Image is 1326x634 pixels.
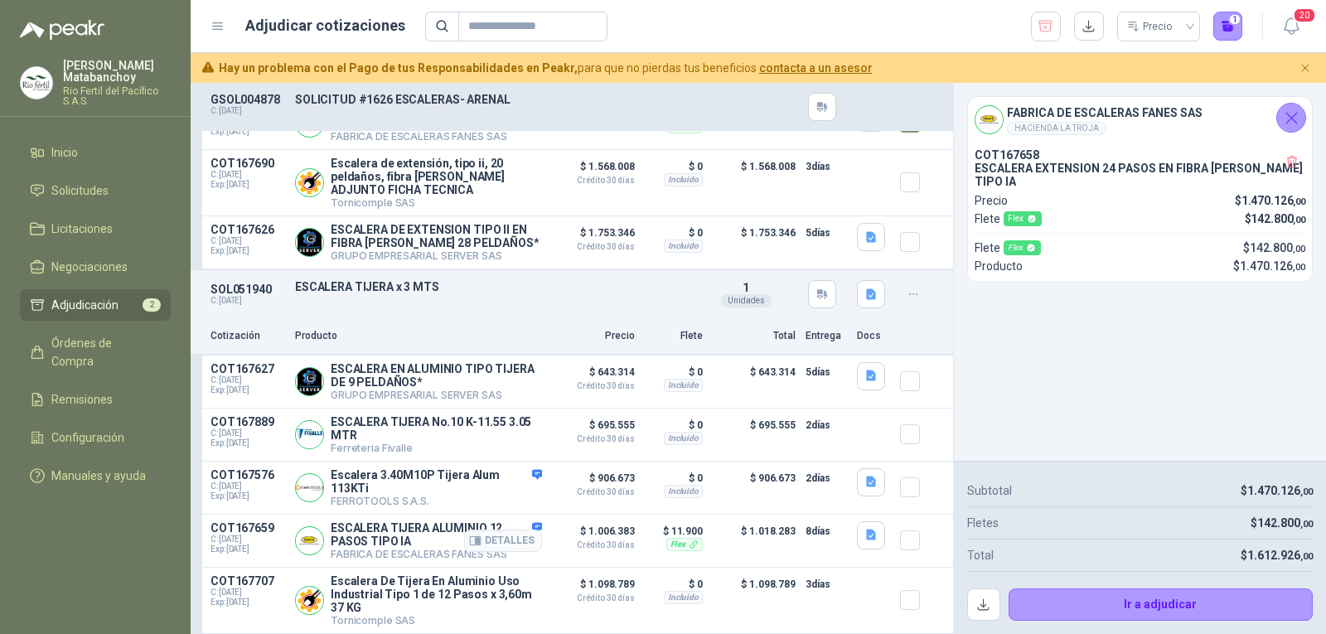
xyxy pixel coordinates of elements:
[645,574,703,594] p: $ 0
[1127,14,1175,39] div: Precio
[1007,122,1106,135] div: HACIENDA LA TROJA
[21,67,52,99] img: Company Logo
[331,130,542,143] p: FABRICA DE ESCALERAS FANES SAS
[1233,257,1305,275] p: $
[1004,240,1041,255] div: Flex
[63,60,171,83] p: [PERSON_NAME] Matabanchoy
[296,587,323,614] img: Company Logo
[552,435,635,443] span: Crédito 30 días
[20,289,171,321] a: Adjudicación2
[967,514,999,532] p: Fletes
[1004,211,1042,226] div: Flex
[51,428,124,447] span: Configuración
[245,14,405,37] h1: Adjudicar cotizaciones
[211,491,285,501] span: Exp: [DATE]
[1276,12,1306,41] button: 20
[20,422,171,453] a: Configuración
[1245,210,1306,228] p: $
[806,521,847,541] p: 8 días
[552,594,635,603] span: Crédito 30 días
[1213,12,1243,41] button: 1
[296,421,323,448] img: Company Logo
[713,328,796,344] p: Total
[331,442,542,454] p: Ferreteria Fivalle
[1293,244,1305,254] span: ,00
[552,362,635,390] p: $ 643.314
[296,169,323,196] img: Company Logo
[51,143,78,162] span: Inicio
[645,157,703,177] p: $ 0
[51,334,155,370] span: Órdenes de Compra
[713,223,796,262] p: $ 1.753.346
[1295,58,1316,79] button: Cerrar
[1293,196,1305,207] span: ,00
[806,223,847,243] p: 5 días
[664,173,703,186] div: Incluido
[51,220,113,238] span: Licitaciones
[975,210,1042,228] p: Flete
[211,223,285,236] p: COT167626
[211,362,285,375] p: COT167627
[211,375,285,385] span: C: [DATE]
[967,546,994,564] p: Total
[1293,262,1305,273] span: ,00
[211,127,285,137] span: Exp: [DATE]
[331,389,542,401] p: GRUPO EMPRESARIAL SERVER SAS
[295,93,694,106] p: SOLICITUD #1626 ESCALERAS- ARENAL
[211,246,285,256] span: Exp: [DATE]
[1243,239,1305,257] p: $
[1251,514,1313,532] p: $
[713,415,796,454] p: $ 695.555
[1241,194,1305,207] span: 1.470.126
[211,170,285,180] span: C: [DATE]
[1250,241,1305,254] span: 142.800
[664,240,703,253] div: Incluido
[331,157,542,196] p: Escalera de extensión, tipo ii, 20 peldaños, fibra [PERSON_NAME] ADJUNTO FICHA TECNICA
[743,281,749,294] span: 1
[331,495,542,507] p: FERROTOOLS S.A.S.
[552,521,635,549] p: $ 1.006.383
[975,162,1305,188] p: ESCALERA EXTENSION 24 PASOS EN FIBRA [PERSON_NAME] TIPO IA
[20,175,171,206] a: Solicitudes
[296,368,323,395] img: Company Logo
[1293,7,1316,23] span: 20
[713,157,796,209] p: $ 1.568.008
[51,390,113,409] span: Remisiones
[219,61,578,75] b: Hay un problema con el Pago de tus Responsabilidades en Peakr,
[552,177,635,185] span: Crédito 30 días
[143,298,161,312] span: 2
[211,180,285,190] span: Exp: [DATE]
[713,574,796,627] p: $ 1.098.789
[713,362,796,401] p: $ 643.314
[968,97,1312,142] div: Company LogoFABRICA DE ESCALERAS FANES SASHACIENDA LA TROJA
[296,474,323,501] img: Company Logo
[713,521,796,560] p: $ 1.018.283
[806,468,847,488] p: 2 días
[331,521,542,548] p: ESCALERA TIJERA ALUMINIO 12 PASOS TIPO IA
[331,223,542,249] p: ESCALERA DE EXTENSION TIPO II EN FIBRA [PERSON_NAME] 28 PELDAÑOS*
[211,328,285,344] p: Cotización
[975,239,1041,257] p: Flete
[1300,519,1313,530] span: ,00
[975,191,1008,210] p: Precio
[552,574,635,603] p: $ 1.098.789
[20,137,171,168] a: Inicio
[806,415,847,435] p: 2 días
[20,327,171,377] a: Órdenes de Compra
[1293,215,1305,225] span: ,00
[211,157,285,170] p: COT167690
[295,328,542,344] p: Producto
[211,296,285,306] p: C: [DATE]
[211,428,285,438] span: C: [DATE]
[51,467,146,485] span: Manuales y ayuda
[552,468,635,496] p: $ 906.673
[645,328,703,344] p: Flete
[975,257,1023,275] p: Producto
[219,59,873,77] span: para que no pierdas tus beneficios
[211,535,285,544] span: C: [DATE]
[806,157,847,177] p: 3 días
[211,482,285,491] span: C: [DATE]
[645,521,703,541] p: $ 11.900
[211,93,285,106] p: GSOL004878
[211,236,285,246] span: C: [DATE]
